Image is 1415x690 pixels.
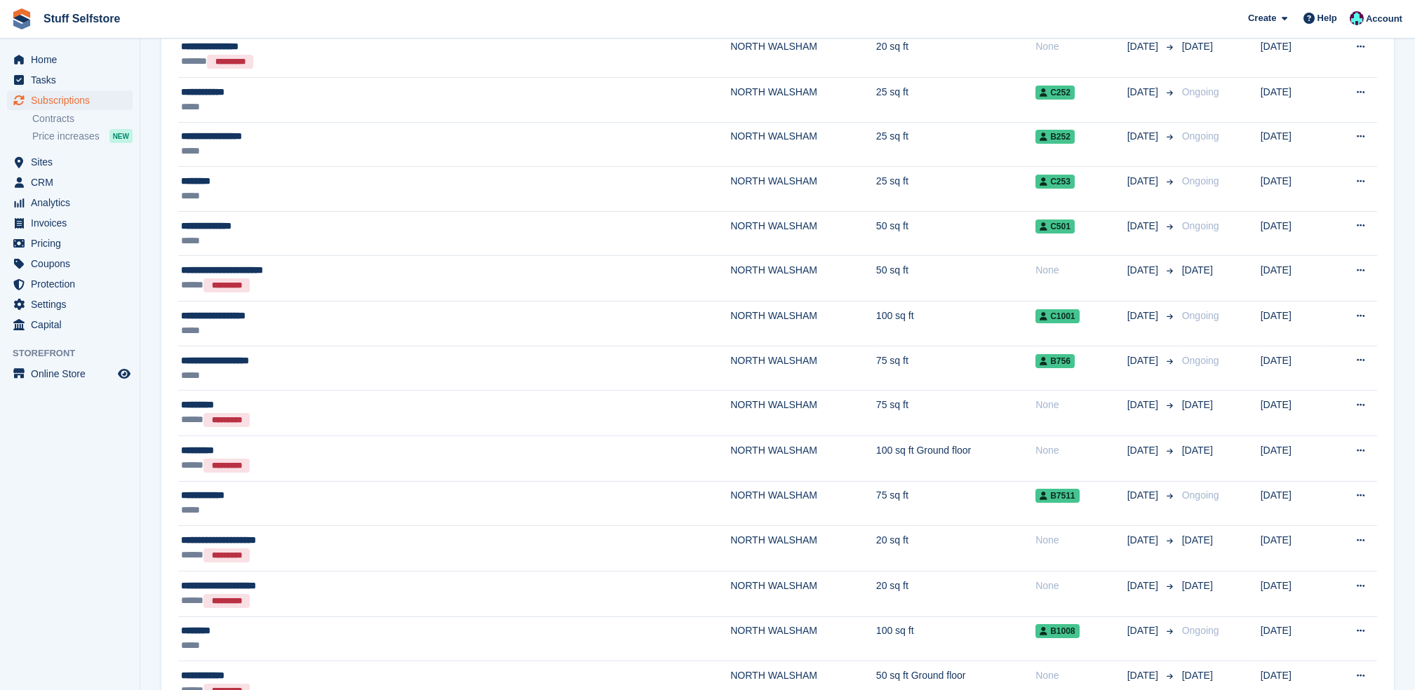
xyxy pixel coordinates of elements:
[31,172,115,192] span: CRM
[1261,32,1328,78] td: [DATE]
[876,78,1035,123] td: 25 sq ft
[31,315,115,334] span: Capital
[32,112,133,126] a: Contracts
[1261,526,1328,571] td: [DATE]
[13,346,140,360] span: Storefront
[31,90,115,110] span: Subscriptions
[1182,625,1219,636] span: Ongoing
[730,436,876,482] td: NORTH WALSHAM
[11,8,32,29] img: stora-icon-8386f47178a22dfd0bd8f6a31ec36ba5ce8667c1dd55bd0f319d3a0aa187defe.svg
[876,391,1035,436] td: 75 sq ft
[7,193,133,212] a: menu
[1182,534,1213,546] span: [DATE]
[31,274,115,294] span: Protection
[1366,12,1402,26] span: Account
[7,274,133,294] a: menu
[31,234,115,253] span: Pricing
[1035,130,1075,144] span: B252
[1127,174,1161,189] span: [DATE]
[1035,624,1079,638] span: B1008
[730,616,876,661] td: NORTH WALSHAM
[7,234,133,253] a: menu
[1127,219,1161,234] span: [DATE]
[1261,481,1328,526] td: [DATE]
[1261,211,1328,256] td: [DATE]
[730,167,876,212] td: NORTH WALSHAM
[1182,310,1219,321] span: Ongoing
[1127,85,1161,100] span: [DATE]
[1035,533,1127,548] div: None
[1035,86,1075,100] span: C252
[730,256,876,302] td: NORTH WALSHAM
[1182,580,1213,591] span: [DATE]
[7,50,133,69] a: menu
[31,364,115,384] span: Online Store
[1182,175,1219,187] span: Ongoing
[1127,533,1161,548] span: [DATE]
[1261,302,1328,346] td: [DATE]
[1261,616,1328,661] td: [DATE]
[31,50,115,69] span: Home
[31,193,115,212] span: Analytics
[730,346,876,391] td: NORTH WALSHAM
[1182,445,1213,456] span: [DATE]
[1182,355,1219,366] span: Ongoing
[32,130,100,143] span: Price increases
[1127,398,1161,412] span: [DATE]
[1261,167,1328,212] td: [DATE]
[876,571,1035,616] td: 20 sq ft
[7,152,133,172] a: menu
[1127,263,1161,278] span: [DATE]
[1035,443,1127,458] div: None
[1127,353,1161,368] span: [DATE]
[7,213,133,233] a: menu
[1035,175,1075,189] span: C253
[876,167,1035,212] td: 25 sq ft
[1261,256,1328,302] td: [DATE]
[1261,122,1328,167] td: [DATE]
[31,254,115,273] span: Coupons
[1261,346,1328,391] td: [DATE]
[7,315,133,334] a: menu
[1182,264,1213,276] span: [DATE]
[31,152,115,172] span: Sites
[1261,436,1328,482] td: [DATE]
[1248,11,1276,25] span: Create
[31,295,115,314] span: Settings
[1261,391,1328,436] td: [DATE]
[1035,668,1127,683] div: None
[32,128,133,144] a: Price increases NEW
[1182,489,1219,501] span: Ongoing
[1261,571,1328,616] td: [DATE]
[1035,309,1079,323] span: C1001
[7,70,133,90] a: menu
[31,70,115,90] span: Tasks
[38,7,126,30] a: Stuff Selfstore
[1127,488,1161,503] span: [DATE]
[1127,623,1161,638] span: [DATE]
[7,364,133,384] a: menu
[1182,86,1219,97] span: Ongoing
[1182,130,1219,142] span: Ongoing
[1127,579,1161,593] span: [DATE]
[730,571,876,616] td: NORTH WALSHAM
[876,616,1035,661] td: 100 sq ft
[1035,579,1127,593] div: None
[1035,354,1075,368] span: B756
[1035,219,1075,234] span: C501
[876,256,1035,302] td: 50 sq ft
[109,129,133,143] div: NEW
[730,526,876,571] td: NORTH WALSHAM
[876,122,1035,167] td: 25 sq ft
[1182,41,1213,52] span: [DATE]
[876,346,1035,391] td: 75 sq ft
[730,78,876,123] td: NORTH WALSHAM
[730,481,876,526] td: NORTH WALSHAM
[1317,11,1337,25] span: Help
[730,302,876,346] td: NORTH WALSHAM
[1261,78,1328,123] td: [DATE]
[1035,398,1127,412] div: None
[1127,309,1161,323] span: [DATE]
[876,526,1035,571] td: 20 sq ft
[1350,11,1364,25] img: Simon Gardner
